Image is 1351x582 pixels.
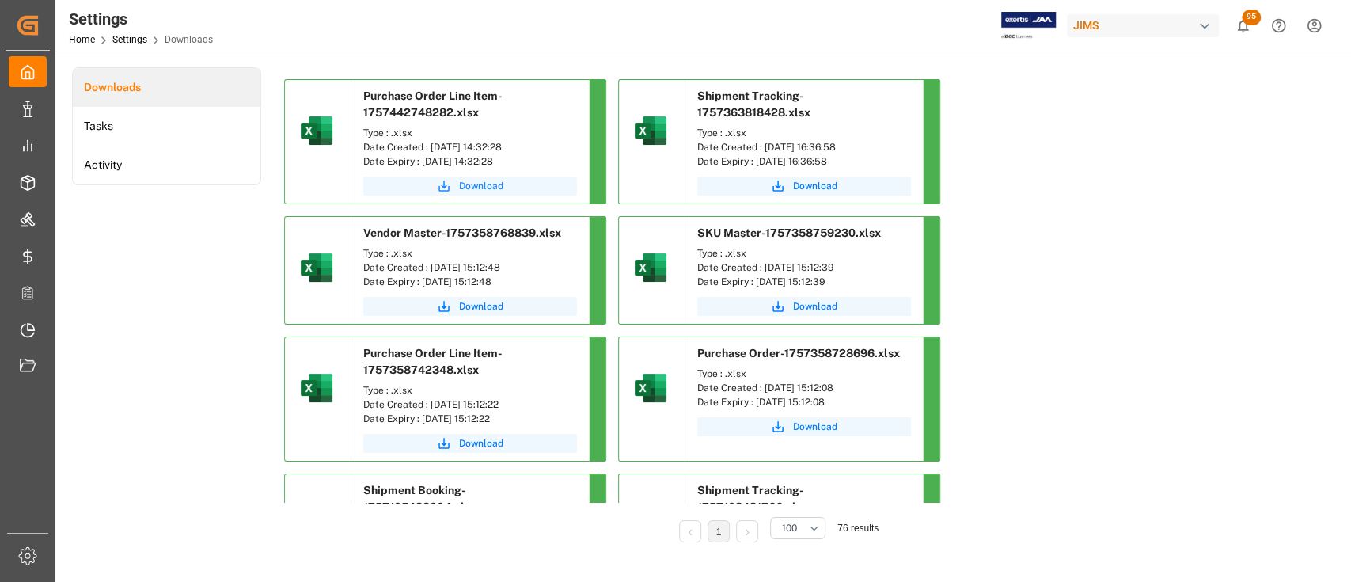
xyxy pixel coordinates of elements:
[363,275,577,289] div: Date Expiry : [DATE] 15:12:48
[1261,8,1296,44] button: Help Center
[112,34,147,45] a: Settings
[697,177,911,196] button: Download
[697,395,911,409] div: Date Expiry : [DATE] 15:12:08
[679,520,701,542] li: Previous Page
[697,275,911,289] div: Date Expiry : [DATE] 15:12:39
[697,297,911,316] button: Download
[363,398,577,412] div: Date Created : [DATE] 15:12:22
[782,521,797,535] span: 100
[697,417,911,436] button: Download
[708,520,730,542] li: 1
[363,484,476,513] span: Shipment Booking-1757105438004.xlsx
[793,420,837,434] span: Download
[632,249,670,287] img: microsoft-excel-2019--v1.png
[697,261,911,275] div: Date Created : [DATE] 15:12:39
[1225,8,1261,44] button: show 95 new notifications
[69,34,95,45] a: Home
[697,347,900,359] span: Purchase Order-1757358728696.xlsx
[363,412,577,426] div: Date Expiry : [DATE] 15:12:22
[298,249,336,287] img: microsoft-excel-2019--v1.png
[459,179,503,193] span: Download
[837,523,879,534] span: 76 results
[363,383,577,398] div: Type : .xlsx
[73,68,260,107] a: Downloads
[363,177,577,196] button: Download
[697,89,810,119] span: Shipment Tracking-1757363818428.xlsx
[363,226,561,239] span: Vendor Master-1757358768839.xlsx
[363,154,577,169] div: Date Expiry : [DATE] 14:32:28
[459,299,503,314] span: Download
[632,369,670,407] img: microsoft-excel-2019--v1.png
[697,367,911,381] div: Type : .xlsx
[1242,10,1261,25] span: 95
[363,126,577,140] div: Type : .xlsx
[632,112,670,150] img: microsoft-excel-2019--v1.png
[363,140,577,154] div: Date Created : [DATE] 14:32:28
[363,347,503,376] span: Purchase Order Line Item-1757358742348.xlsx
[298,112,336,150] img: microsoft-excel-2019--v1.png
[697,140,911,154] div: Date Created : [DATE] 16:36:58
[363,434,577,453] button: Download
[793,179,837,193] span: Download
[363,246,577,261] div: Type : .xlsx
[298,369,336,407] img: microsoft-excel-2019--v1.png
[697,381,911,395] div: Date Created : [DATE] 15:12:08
[697,484,808,513] span: Shipment Tracking-1757103431766.xlsx
[363,261,577,275] div: Date Created : [DATE] 15:12:48
[459,436,503,451] span: Download
[363,89,503,119] span: Purchase Order Line Item-1757442748282.xlsx
[69,7,213,31] div: Settings
[716,527,722,538] a: 1
[1067,10,1225,40] button: JIMS
[770,517,825,539] button: open menu
[697,246,911,261] div: Type : .xlsx
[793,299,837,314] span: Download
[697,226,881,239] span: SKU Master-1757358759230.xlsx
[697,126,911,140] div: Type : .xlsx
[697,154,911,169] div: Date Expiry : [DATE] 16:36:58
[73,107,260,146] a: Tasks
[73,146,260,184] a: Activity
[736,520,758,542] li: Next Page
[1067,14,1219,37] div: JIMS
[363,297,577,316] button: Download
[1001,12,1056,40] img: Exertis%20JAM%20-%20Email%20Logo.jpg_1722504956.jpg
